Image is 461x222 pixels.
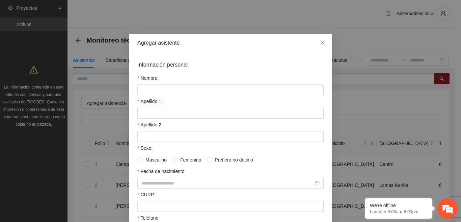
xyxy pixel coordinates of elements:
[370,209,427,214] p: Lun-Vier 9:00am-6:00pm
[137,144,153,152] label: Sexo:
[17,82,115,151] span: No hay ninguna conversación en curso
[137,121,163,128] label: Apellido 2:
[137,74,159,82] label: Nombre:
[314,34,332,52] button: Close
[137,201,324,212] input: CURP:
[320,40,325,45] span: close
[137,214,160,222] label: Teléfono:
[137,84,324,95] input: Nombre:
[111,3,127,20] div: Minimizar ventana de chat en vivo
[212,156,256,164] span: Prefiero no decirlo
[137,98,163,105] label: Apellido 1:
[143,156,169,164] span: Masculino
[137,131,324,142] input: Apellido 2:
[137,39,324,47] div: Agregar asistente
[178,156,204,164] span: Femenino
[35,35,113,43] div: Conversaciones
[141,179,314,187] input: Fecha de nacimiento:
[137,191,155,198] label: CURP:
[36,161,96,174] div: Chatear ahora
[137,60,188,69] span: Información personal
[137,168,186,175] label: Fecha de nacimiento:
[370,203,427,208] div: We're offline
[137,108,324,119] input: Apellido 1:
